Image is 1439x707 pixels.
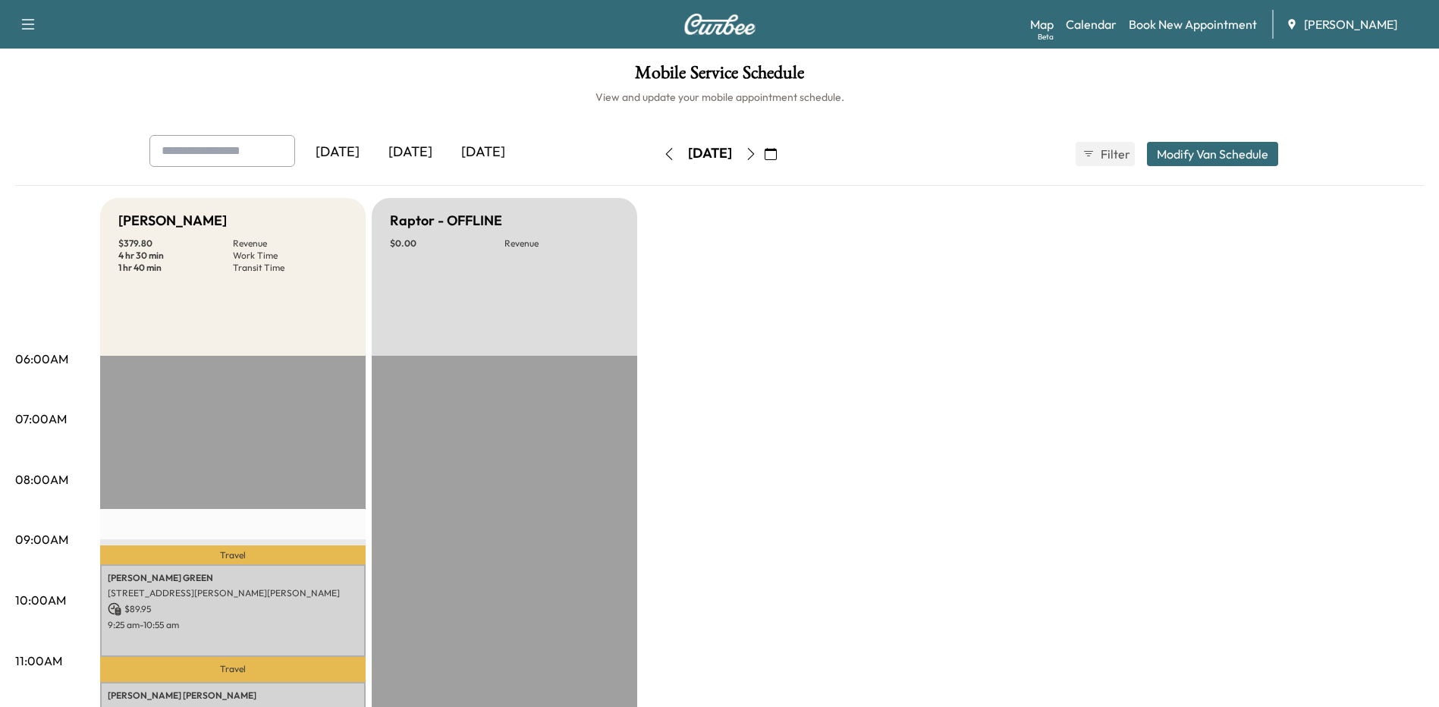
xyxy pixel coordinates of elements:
[390,237,504,250] p: $ 0.00
[108,602,358,616] p: $ 89.95
[15,530,68,548] p: 09:00AM
[15,350,68,368] p: 06:00AM
[1101,145,1128,163] span: Filter
[15,64,1424,90] h1: Mobile Service Schedule
[100,545,366,565] p: Travel
[233,250,347,262] p: Work Time
[1066,15,1117,33] a: Calendar
[1038,31,1054,42] div: Beta
[15,591,66,609] p: 10:00AM
[108,587,358,599] p: [STREET_ADDRESS][PERSON_NAME][PERSON_NAME]
[1304,15,1397,33] span: [PERSON_NAME]
[100,657,366,683] p: Travel
[1147,142,1278,166] button: Modify Van Schedule
[15,90,1424,105] h6: View and update your mobile appointment schedule.
[233,262,347,274] p: Transit Time
[118,210,227,231] h5: [PERSON_NAME]
[118,262,233,274] p: 1 hr 40 min
[1129,15,1257,33] a: Book New Appointment
[683,14,756,35] img: Curbee Logo
[108,572,358,584] p: [PERSON_NAME] GREEN
[390,210,502,231] h5: Raptor - OFFLINE
[118,250,233,262] p: 4 hr 30 min
[15,652,62,670] p: 11:00AM
[688,144,732,163] div: [DATE]
[447,135,520,170] div: [DATE]
[15,410,67,428] p: 07:00AM
[1076,142,1135,166] button: Filter
[1030,15,1054,33] a: MapBeta
[233,237,347,250] p: Revenue
[504,237,619,250] p: Revenue
[374,135,447,170] div: [DATE]
[118,237,233,250] p: $ 379.80
[108,619,358,631] p: 9:25 am - 10:55 am
[108,690,358,702] p: [PERSON_NAME] [PERSON_NAME]
[15,470,68,489] p: 08:00AM
[301,135,374,170] div: [DATE]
